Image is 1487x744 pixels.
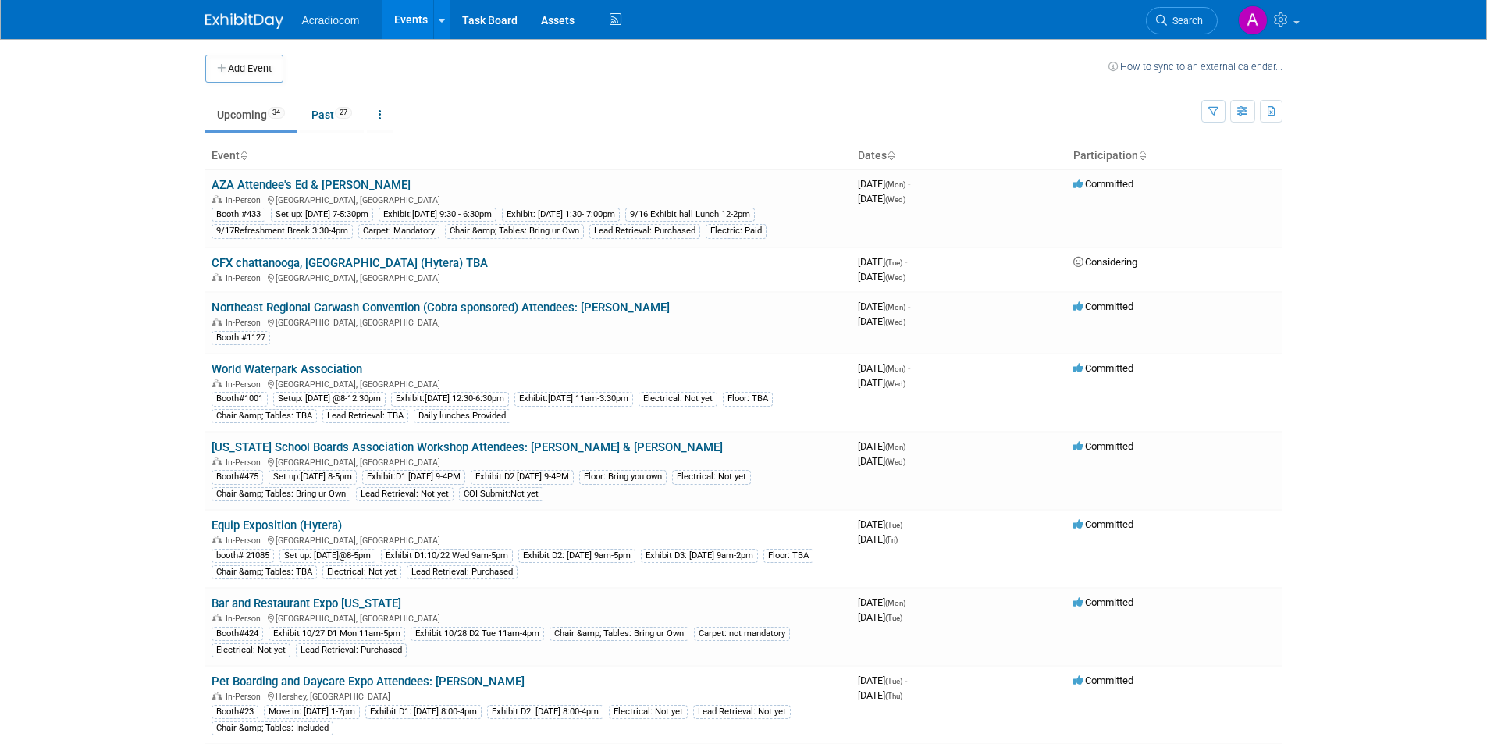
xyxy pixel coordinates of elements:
[487,705,603,719] div: Exhibit D2: [DATE] 8:00-4pm
[885,365,905,373] span: (Mon)
[268,107,285,119] span: 34
[212,518,342,532] a: Equip Exposition (Hytera)
[296,643,407,657] div: Lead Retrieval: Purchased
[212,409,317,423] div: Chair &amp; Tables: TBA
[858,440,910,452] span: [DATE]
[579,470,667,484] div: Floor: Bring you own
[212,193,845,205] div: [GEOGRAPHIC_DATA], [GEOGRAPHIC_DATA]
[887,149,895,162] a: Sort by Start Date
[300,100,364,130] a: Past27
[381,549,513,563] div: Exhibit D1:10/22 Wed 9am-5pm
[1073,440,1133,452] span: Committed
[518,549,635,563] div: Exhibit D2: [DATE] 9am-5pm
[212,614,222,621] img: In-Person Event
[212,379,222,387] img: In-Person Event
[212,487,350,501] div: Chair &amp; Tables: Bring ur Own
[271,208,373,222] div: Set up: [DATE] 7-5:30pm
[322,409,408,423] div: Lead Retrieval: TBA
[639,392,717,406] div: Electrical: Not yet
[885,195,905,204] span: (Wed)
[240,149,247,162] a: Sort by Event Name
[858,301,910,312] span: [DATE]
[858,596,910,608] span: [DATE]
[411,627,544,641] div: Exhibit 10/28 D2 Tue 11am-4pm
[226,379,265,390] span: In-Person
[391,392,509,406] div: Exhibit:[DATE] 12:30-6:30pm
[1073,256,1137,268] span: Considering
[858,518,907,530] span: [DATE]
[694,627,790,641] div: Carpet: not mandatory
[212,643,290,657] div: Electrical: Not yet
[905,518,907,530] span: -
[205,55,283,83] button: Add Event
[212,208,265,222] div: Booth #433
[885,457,905,466] span: (Wed)
[356,487,454,501] div: Lead Retrieval: Not yet
[858,193,905,205] span: [DATE]
[212,675,525,689] a: Pet Boarding and Daycare Expo Attendees: [PERSON_NAME]
[885,258,902,267] span: (Tue)
[226,457,265,468] span: In-Person
[641,549,758,563] div: Exhibit D3: [DATE] 9am-2pm
[212,627,263,641] div: Booth#424
[609,705,688,719] div: Electrical: Not yet
[212,224,353,238] div: 9/17Refreshment Break 3:30-4pm
[908,596,910,608] span: -
[358,224,439,238] div: Carpet: Mandatory
[672,470,751,484] div: Electrical: Not yet
[459,487,543,501] div: COI Submit:Not yet
[212,692,222,700] img: In-Person Event
[908,440,910,452] span: -
[858,256,907,268] span: [DATE]
[212,457,222,465] img: In-Person Event
[1073,518,1133,530] span: Committed
[885,521,902,529] span: (Tue)
[362,470,465,484] div: Exhibit:D1 [DATE] 9-4PM
[905,675,907,686] span: -
[852,143,1067,169] th: Dates
[365,705,482,719] div: Exhibit D1: [DATE] 8:00-4pm
[302,14,360,27] span: Acradiocom
[858,533,898,545] span: [DATE]
[1167,15,1203,27] span: Search
[502,208,620,222] div: Exhibit: [DATE] 1:30- 7:00pm
[269,627,405,641] div: Exhibit 10/27 D1 Mon 11am-5pm
[212,392,268,406] div: Booth#1001
[885,677,902,685] span: (Tue)
[905,256,907,268] span: -
[471,470,574,484] div: Exhibit:D2 [DATE] 9-4PM
[212,271,845,283] div: [GEOGRAPHIC_DATA], [GEOGRAPHIC_DATA]
[885,180,905,189] span: (Mon)
[212,377,845,390] div: [GEOGRAPHIC_DATA], [GEOGRAPHIC_DATA]
[1146,7,1218,34] a: Search
[1067,143,1282,169] th: Participation
[514,392,633,406] div: Exhibit:[DATE] 11am-3:30pm
[212,549,274,563] div: booth# 21085
[885,379,905,388] span: (Wed)
[212,301,670,315] a: Northeast Regional Carwash Convention (Cobra sponsored) Attendees: [PERSON_NAME]
[226,614,265,624] span: In-Person
[589,224,700,238] div: Lead Retrieval: Purchased
[212,470,263,484] div: Booth#475
[407,565,518,579] div: Lead Retrieval: Purchased
[212,705,258,719] div: Booth#23
[226,273,265,283] span: In-Person
[212,256,488,270] a: CFX chattanooga, [GEOGRAPHIC_DATA] (Hytera) TBA
[322,565,401,579] div: Electrical: Not yet
[858,689,902,701] span: [DATE]
[693,705,791,719] div: Lead Retrieval: Not yet
[908,178,910,190] span: -
[1073,675,1133,686] span: Committed
[885,692,902,700] span: (Thu)
[212,178,411,192] a: AZA Attendee's Ed & [PERSON_NAME]
[226,195,265,205] span: In-Person
[1238,5,1268,35] img: Amanda Nazarko
[885,273,905,282] span: (Wed)
[212,611,845,624] div: [GEOGRAPHIC_DATA], [GEOGRAPHIC_DATA]
[858,377,905,389] span: [DATE]
[706,224,767,238] div: Electric: Paid
[335,107,352,119] span: 27
[212,318,222,326] img: In-Person Event
[212,565,317,579] div: Chair &amp; Tables: TBA
[858,455,905,467] span: [DATE]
